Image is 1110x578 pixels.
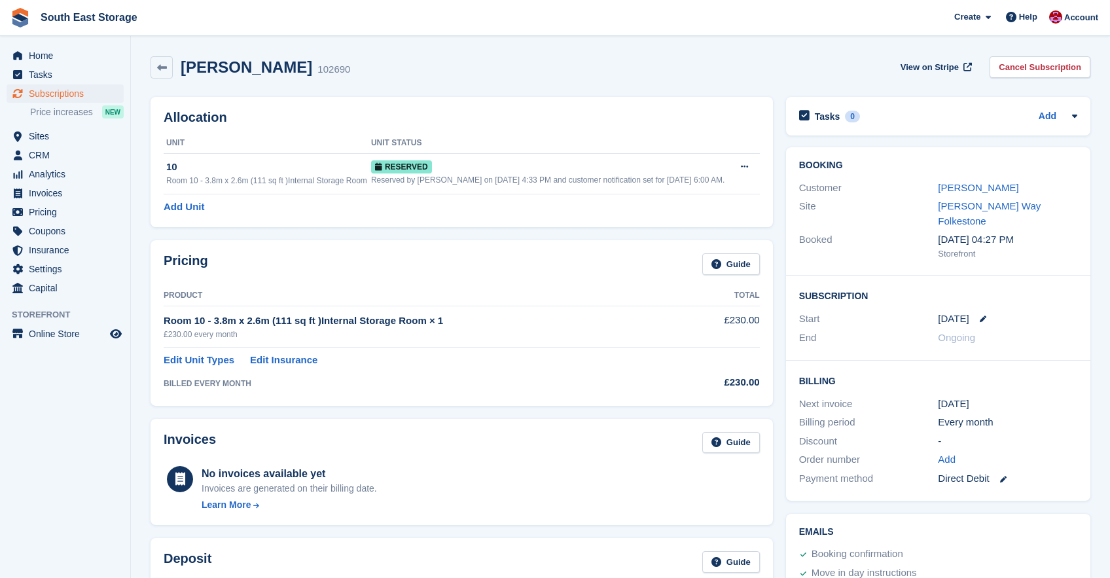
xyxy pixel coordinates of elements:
a: Guide [702,551,760,573]
span: Price increases [30,106,93,118]
div: Every month [938,415,1077,430]
h2: Tasks [815,111,840,122]
div: Invoices are generated on their billing date. [202,482,377,496]
a: Learn More [202,498,377,512]
div: Learn More [202,498,251,512]
div: Room 10 - 3.8m x 2.6m (111 sq ft )Internal Storage Room × 1 [164,314,692,329]
td: £230.00 [692,306,760,347]
time: 2025-08-23 00:00:00 UTC [938,312,969,327]
th: Unit [164,133,371,154]
h2: Pricing [164,253,208,275]
th: Product [164,285,692,306]
a: menu [7,46,124,65]
div: End [799,331,939,346]
img: Roger Norris [1049,10,1062,24]
h2: Emails [799,527,1077,537]
a: Guide [702,253,760,275]
div: No invoices available yet [202,466,377,482]
div: Customer [799,181,939,196]
div: 10 [166,160,371,175]
h2: Allocation [164,110,760,125]
div: Start [799,312,939,327]
span: Account [1064,11,1098,24]
a: Guide [702,432,760,454]
div: Site [799,199,939,228]
a: menu [7,279,124,297]
h2: Booking [799,160,1077,171]
a: menu [7,325,124,343]
span: Sites [29,127,107,145]
div: Payment method [799,471,939,486]
a: menu [7,260,124,278]
span: View on Stripe [901,61,959,74]
a: View on Stripe [895,56,975,78]
a: South East Storage [35,7,143,28]
div: Room 10 - 3.8m x 2.6m (111 sq ft )Internal Storage Room [166,175,371,187]
div: [DATE] [938,397,1077,412]
img: stora-icon-8386f47178a22dfd0bd8f6a31ec36ba5ce8667c1dd55bd0f319d3a0aa187defe.svg [10,8,30,27]
div: Order number [799,452,939,467]
div: Booked [799,232,939,260]
a: menu [7,65,124,84]
a: menu [7,127,124,145]
span: Insurance [29,241,107,259]
a: menu [7,84,124,103]
div: BILLED EVERY MONTH [164,378,692,389]
div: Discount [799,434,939,449]
div: NEW [102,105,124,118]
div: Reserved by [PERSON_NAME] on [DATE] 4:33 PM and customer notification set for [DATE] 6:00 AM. [371,174,732,186]
a: Edit Unit Types [164,353,234,368]
a: menu [7,146,124,164]
div: Direct Debit [938,471,1077,486]
div: £230.00 every month [164,329,692,340]
span: Create [954,10,980,24]
a: Add Unit [164,200,204,215]
a: menu [7,184,124,202]
span: Capital [29,279,107,297]
span: Storefront [12,308,130,321]
div: 102690 [317,62,350,77]
span: Pricing [29,203,107,221]
a: Cancel Subscription [990,56,1090,78]
a: menu [7,222,124,240]
div: - [938,434,1077,449]
span: CRM [29,146,107,164]
div: Booking confirmation [812,547,903,562]
a: menu [7,241,124,259]
span: Invoices [29,184,107,202]
a: menu [7,165,124,183]
a: [PERSON_NAME] [938,182,1018,193]
th: Unit Status [371,133,732,154]
h2: Invoices [164,432,216,454]
span: Subscriptions [29,84,107,103]
a: menu [7,203,124,221]
h2: Billing [799,374,1077,387]
span: Ongoing [938,332,975,343]
span: Help [1019,10,1037,24]
span: Settings [29,260,107,278]
div: Next invoice [799,397,939,412]
a: [PERSON_NAME] Way Folkestone [938,200,1041,226]
div: Storefront [938,247,1077,261]
span: Online Store [29,325,107,343]
h2: Deposit [164,551,211,573]
div: [DATE] 04:27 PM [938,232,1077,247]
a: Add [1039,109,1056,124]
span: Coupons [29,222,107,240]
div: £230.00 [692,375,760,390]
a: Add [938,452,956,467]
span: Tasks [29,65,107,84]
div: Billing period [799,415,939,430]
span: Home [29,46,107,65]
h2: [PERSON_NAME] [181,58,312,76]
span: Reserved [371,160,432,173]
h2: Subscription [799,289,1077,302]
a: Preview store [108,326,124,342]
a: Price increases NEW [30,105,124,119]
span: Analytics [29,165,107,183]
th: Total [692,285,760,306]
a: Edit Insurance [250,353,317,368]
div: 0 [845,111,860,122]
